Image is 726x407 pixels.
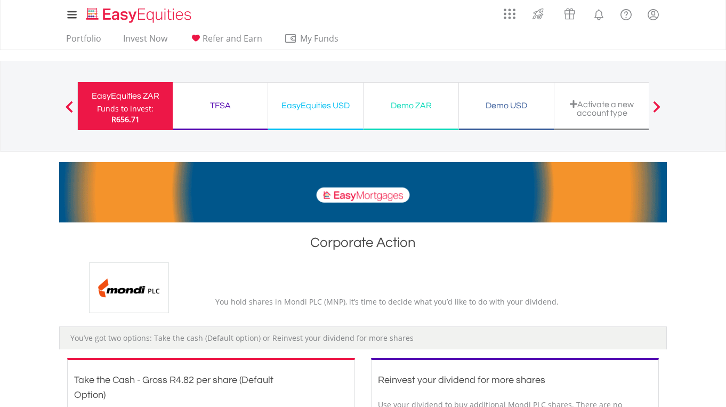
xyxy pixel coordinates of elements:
div: EasyEquities USD [275,98,357,113]
a: Portfolio [62,33,106,50]
span: You hold shares in Mondi PLC (MNP), it’s time to decide what you’d like to do with your dividend. [215,297,559,307]
a: Notifications [585,3,612,24]
div: Demo ZAR [370,98,452,113]
span: You’ve got two options: Take the cash (Default option) or Reinvest your dividend for more shares [70,333,414,343]
img: EQU.ZA.MNP.png [89,262,169,313]
span: Refer and Earn [203,33,262,44]
img: grid-menu-icon.svg [504,8,515,20]
span: R656.71 [111,114,140,124]
img: vouchers-v2.svg [561,5,578,22]
a: My Profile [640,3,667,26]
a: Refer and Earn [185,33,267,50]
div: EasyEquities ZAR [84,89,166,103]
div: Activate a new account type [561,100,643,117]
span: My Funds [284,31,354,45]
div: Funds to invest: [97,103,154,114]
div: Demo USD [465,98,547,113]
a: Invest Now [119,33,172,50]
span: Take the Cash - Gross R4.82 per share (Default Option) [74,375,273,400]
img: thrive-v2.svg [529,5,547,22]
div: TFSA [179,98,261,113]
a: FAQ's and Support [612,3,640,24]
span: Reinvest your dividend for more shares [378,375,545,385]
a: AppsGrid [497,3,522,20]
h1: Corporate Action [59,233,667,257]
img: EasyMortage Promotion Banner [59,162,667,222]
a: Vouchers [554,3,585,22]
img: EasyEquities_Logo.png [84,6,196,24]
a: Home page [82,3,196,24]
